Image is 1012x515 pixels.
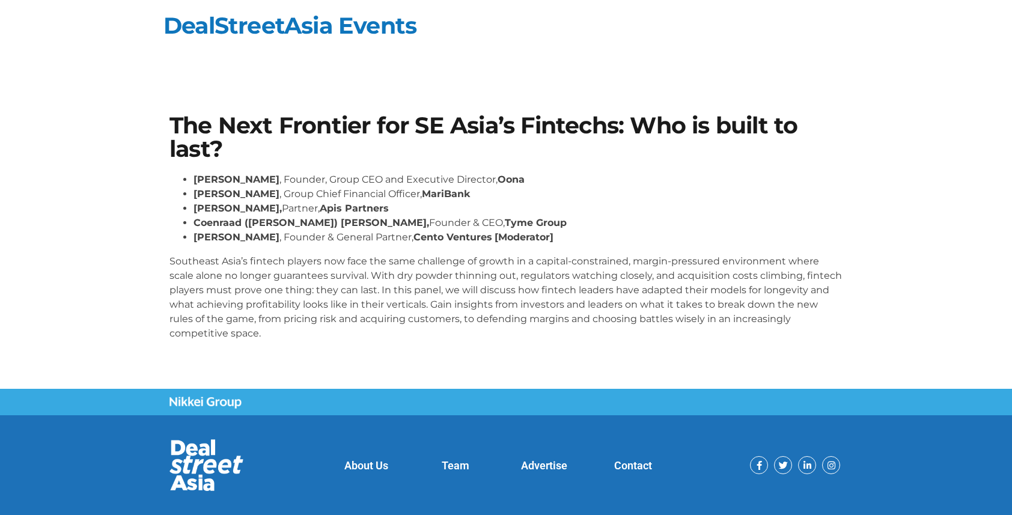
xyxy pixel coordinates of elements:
[194,172,843,187] li: , Founder, Group CEO and Executive Director,
[194,201,843,216] li: Partner,
[614,459,652,472] a: Contact
[422,188,470,200] strong: MariBank
[169,114,843,160] h1: The Next Frontier for SE Asia’s Fintechs: Who is built to last?
[163,11,416,40] a: DealStreetAsia Events
[194,187,843,201] li: , Group Chief Financial Officer,
[344,459,388,472] a: About Us
[194,216,843,230] li: Founder & CEO,
[169,397,242,409] img: Nikkei Group
[495,231,553,243] strong: [Moderator]
[194,231,279,243] strong: [PERSON_NAME]
[169,254,843,341] p: Southeast Asia’s fintech players now face the same challenge of growth in a capital-constrained, ...
[194,174,279,185] strong: [PERSON_NAME]
[194,188,279,200] strong: [PERSON_NAME]
[413,231,492,243] strong: Cento Ventures
[442,459,469,472] a: Team
[521,459,567,472] a: Advertise
[320,203,389,214] strong: Apis Partners
[194,230,843,245] li: , Founder & General Partner,
[505,217,567,228] strong: Tyme Group
[194,203,282,214] strong: [PERSON_NAME],
[498,174,525,185] strong: Oona
[194,217,429,228] strong: Coenraad ([PERSON_NAME]) [PERSON_NAME],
